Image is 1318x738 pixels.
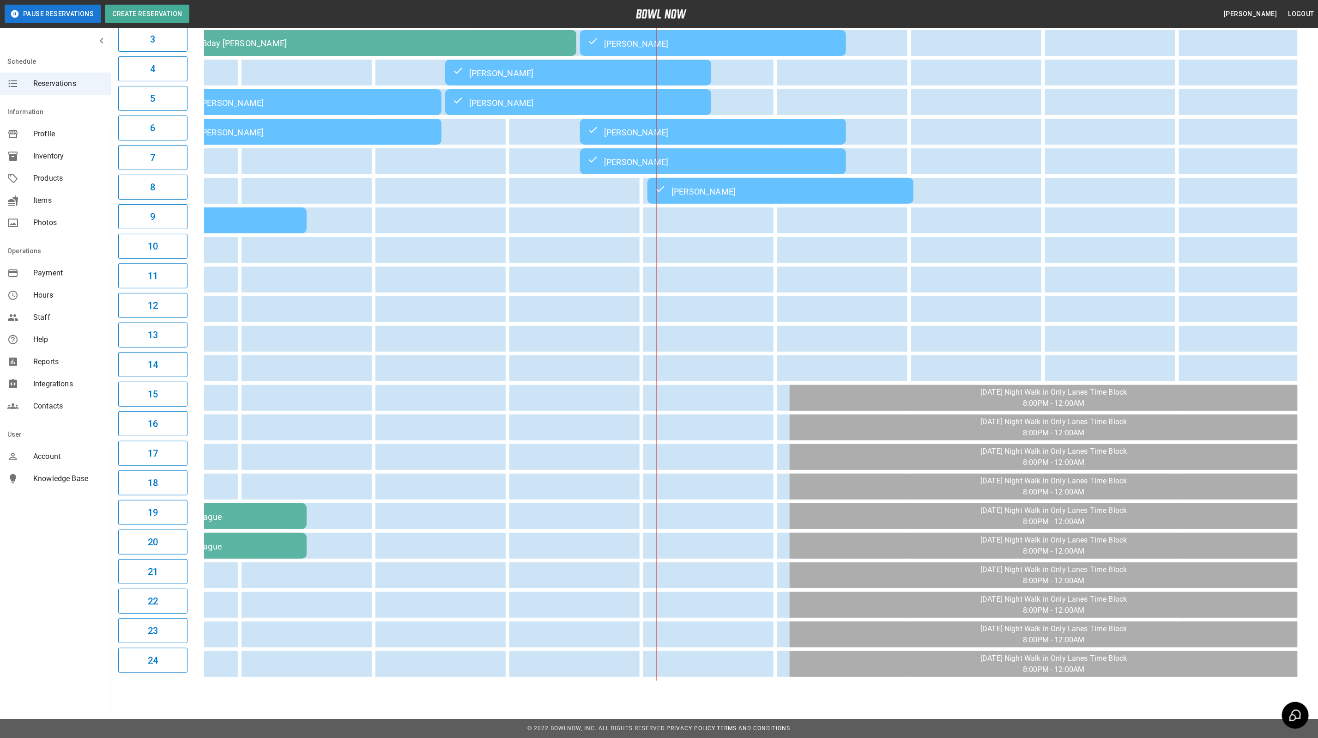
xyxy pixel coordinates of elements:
h6: 21 [148,564,158,579]
a: Privacy Policy [666,725,715,732]
span: Help [33,334,103,345]
span: Items [33,195,103,206]
div: [PERSON_NAME] [453,67,704,78]
button: 15 [118,382,187,407]
h6: 4 [150,61,155,76]
h6: 17 [148,446,158,461]
h6: 15 [148,387,158,402]
a: Terms and Conditions [717,725,791,732]
h6: 22 [148,594,158,609]
h6: 12 [148,298,158,313]
button: 14 [118,352,187,377]
span: © 2022 BowlNow, Inc. All Rights Reserved. [527,725,666,732]
button: 12 [118,293,187,318]
h6: 11 [148,268,158,283]
button: 4 [118,56,187,81]
button: 19 [118,500,187,525]
div: [PERSON_NAME] [183,126,434,137]
span: Integrations [33,378,103,390]
span: Reservations [33,78,103,89]
h6: 18 [148,476,158,490]
button: 22 [118,589,187,614]
button: [PERSON_NAME] [1220,6,1281,23]
button: 7 [118,145,187,170]
h6: 14 [148,357,158,372]
span: Hours [33,290,103,301]
span: Profile [33,128,103,140]
h6: 24 [148,653,158,668]
h6: 5 [150,91,155,106]
button: 16 [118,411,187,436]
h6: 6 [150,121,155,135]
div: [PERSON_NAME] [453,97,704,108]
button: 10 [118,234,187,259]
h6: 19 [148,505,158,520]
button: 6 [118,116,187,140]
span: Payment [33,268,103,279]
div: [PERSON_NAME] [587,126,839,137]
button: 13 [118,323,187,348]
button: 17 [118,441,187,466]
h6: 7 [150,150,155,165]
span: Reports [33,356,103,367]
button: 24 [118,648,187,673]
span: Staff [33,312,103,323]
button: 8 [118,175,187,200]
button: Create Reservation [105,5,189,23]
h6: 8 [150,180,155,195]
button: 9 [118,204,187,229]
div: [PERSON_NAME] [587,156,839,167]
h6: 9 [150,209,155,224]
button: Logout [1285,6,1318,23]
h6: 23 [148,623,158,638]
button: 18 [118,470,187,495]
button: 3 [118,27,187,52]
h6: 10 [148,239,158,254]
span: Knowledge Base [33,473,103,484]
img: logo [636,9,687,18]
div: 4pm Bday [PERSON_NAME] [183,38,569,48]
span: Account [33,451,103,462]
h6: 16 [148,416,158,431]
span: Contacts [33,401,103,412]
div: [PERSON_NAME] [587,37,839,49]
h6: 3 [150,32,155,47]
button: 5 [118,86,187,111]
button: 11 [118,263,187,288]
button: 20 [118,530,187,555]
button: 23 [118,618,187,643]
div: [PERSON_NAME] [655,185,906,196]
h6: 20 [148,535,158,549]
span: Photos [33,217,103,228]
button: 21 [118,559,187,584]
button: Pause Reservations [5,5,101,23]
span: Products [33,173,103,184]
span: Inventory [33,151,103,162]
h6: 13 [148,328,158,342]
div: [PERSON_NAME] [183,97,434,108]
